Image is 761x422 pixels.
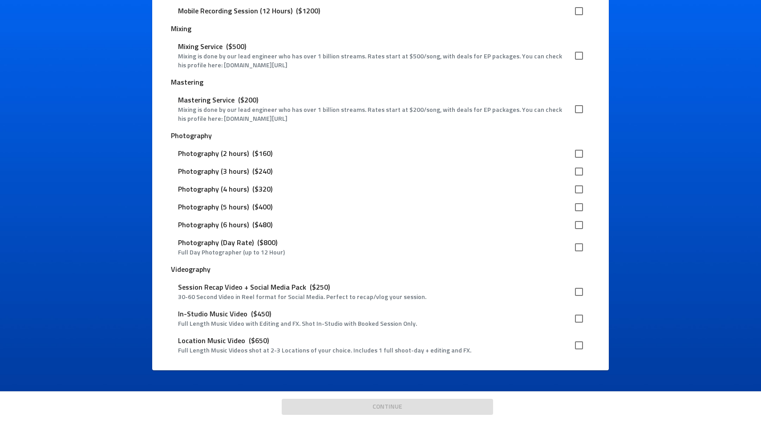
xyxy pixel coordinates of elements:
p: 30-60 Second Video in Reel format for Social Media. Perfect to recap/vlog your session. [178,293,568,302]
div: Mobile Recording Session (12 Hours)($1200) [171,2,590,20]
p: Mastering Service [178,95,235,106]
p: ($400) [249,202,276,213]
p: ($240) [249,166,276,177]
p: Photography (6 hours) [178,220,249,230]
p: ($1200) [292,6,324,16]
div: Photography (2 hours)($160) [171,145,590,163]
p: Photography (Day Rate) [178,238,254,248]
p: Location Music Video [178,336,245,346]
p: Full Day Photographer (up to 12 Hour) [178,248,568,257]
p: ($480) [249,220,276,230]
div: Mastering Service($200)Mixing is done by our lead engineer who has over 1 billion streams. Rates ... [171,91,590,127]
div: Photography (6 hours)($480) [171,216,590,234]
p: ($320) [249,184,276,195]
div: Photography (Day Rate)($800)Full Day Photographer (up to 12 Hour) [171,234,590,261]
p: ($450) [247,309,275,320]
div: Photography (3 hours)($240) [171,163,590,180]
p: ($200) [235,95,262,106]
div: In-Studio Music Video($450)Full Length Music Video with Editing and FX. Shot In-Studio with Booke... [171,305,590,332]
p: Mixing [171,24,590,34]
p: Session Recap Video + Social Media Pack [178,282,306,293]
div: Location Music Video($650)Full Length Music Videos shot at 2-3 Locations of your choice. Includes... [171,332,590,359]
p: Mixing Service [178,41,223,52]
div: Photography (4 hours)($320) [171,180,590,198]
p: Full Length Music Videos shot at 2-3 Locations of your choice. Includes 1 full shoot-day + editin... [178,346,568,355]
div: Photography (5 hours)($400) [171,198,590,216]
p: Photography (2 hours) [178,148,249,159]
p: Full Length Music Video with Editing and FX. Shot In-Studio with Booked Session Only. [178,320,568,328]
p: Photography (3 hours) [178,166,249,177]
p: Mobile Recording Session (12 Hours) [178,6,292,16]
p: ($800) [254,238,281,248]
p: ($160) [249,148,276,159]
p: ($250) [306,282,333,293]
p: Videography [171,264,590,275]
p: ($500) [223,41,250,52]
div: Mixing Service($500)Mixing is done by our lead engineer who has over 1 billion streams. Rates sta... [171,38,590,74]
p: Mixing is done by our lead engineer who has over 1 billion streams. Rates start at $500/song, wit... [178,52,568,70]
p: Mixing is done by our lead engineer who has over 1 billion streams. Rates start at $200/song, wit... [178,106,568,123]
p: Photography (5 hours) [178,202,249,213]
div: Session Recap Video + Social Media Pack($250)30-60 Second Video in Reel format for Social Media. ... [171,279,590,305]
p: In-Studio Music Video [178,309,247,320]
p: Mastering [171,77,590,88]
p: Photography [171,131,590,141]
p: ($650) [245,336,272,346]
p: Photography (4 hours) [178,184,249,195]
